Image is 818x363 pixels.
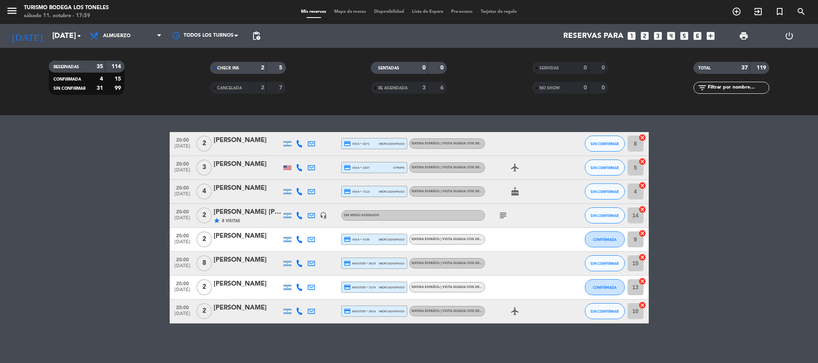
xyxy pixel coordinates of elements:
i: credit_card [344,308,351,315]
strong: 99 [115,85,123,91]
span: Mis reservas [297,10,330,14]
i: [DATE] [6,27,48,45]
span: 20:00 [172,254,192,264]
span: [DATE] [172,263,192,272]
span: [DATE] [172,215,192,225]
i: cancel [638,181,646,189]
div: [PERSON_NAME] [214,183,281,193]
i: cake [510,187,520,196]
strong: 2 [261,65,264,71]
strong: 31 [97,85,103,91]
button: SIN CONFIRMAR [585,183,625,199]
span: SIN CONFIRMAR [53,87,85,91]
span: 20:00 [172,207,192,216]
span: Idioma Español | Visita guiada con degustacion itinerante - Degustación Fuego Blanco [412,166,635,169]
strong: 2 [261,85,264,91]
span: CONFIRMADA [593,237,616,242]
span: CONFIRMADA [593,285,616,290]
span: visa * 7113 [344,188,370,195]
span: Idioma Español | Visita guiada con degustacion itinerante - Degustación Fuego Blanco [412,142,572,145]
span: 8 [196,255,212,271]
span: 4 [196,183,212,199]
span: pending_actions [252,31,261,41]
span: Pre-acceso [447,10,477,14]
span: 2 [196,136,212,152]
span: CHECK INS [217,66,239,70]
span: Tarjetas de regalo [477,10,521,14]
strong: 7 [279,85,284,91]
i: star [214,217,220,224]
span: TOTAL [698,66,711,70]
span: SIN CONFIRMAR [590,166,619,170]
span: [DATE] [172,311,192,320]
strong: 0 [602,85,606,91]
i: filter_list [697,83,707,93]
i: looks_3 [653,31,663,41]
i: power_settings_new [784,31,794,41]
i: turned_in_not [775,7,784,16]
span: 2 [196,207,212,223]
span: SIN CONFIRMAR [590,309,619,314]
i: cancel [638,301,646,309]
span: mercadopago [379,285,404,290]
span: Sin menú asignado [344,214,379,217]
button: SIN CONFIRMAR [585,207,625,223]
span: mercadopago [379,261,404,266]
div: LOG OUT [767,24,812,48]
span: Idioma Español | Visita guiada con degustación itinerante - Mosquita Muerta [412,262,554,265]
div: [PERSON_NAME] [214,279,281,289]
button: SIN CONFIRMAR [585,303,625,319]
span: Idioma Español | Visita guiada con degustación itinerante - Mosquita Muerta [412,238,554,241]
div: [PERSON_NAME] [PERSON_NAME] / Bus Vitivinícola [214,207,281,217]
strong: 6 [440,85,445,91]
span: Idioma Español | Visita guiada con degustacion itinerante - Degustación Fuego Blanco [412,190,572,193]
span: Reservas para [563,32,624,40]
span: 20:00 [172,183,192,192]
div: [PERSON_NAME] [214,159,281,170]
strong: 4 [100,76,103,82]
i: add_box [705,31,716,41]
i: looks_6 [692,31,703,41]
i: exit_to_app [753,7,763,16]
button: CONFIRMADA [585,279,625,295]
span: visa * 4738 [344,236,370,243]
i: cancel [638,229,646,237]
span: Idioma Español | Visita guiada con degustacion itinerante - Degustación Fuego Blanco [412,310,572,313]
span: stripe [393,165,405,170]
strong: 0 [440,65,445,71]
span: 20:00 [172,231,192,240]
span: SIN CONFIRMAR [590,261,619,266]
span: 2 [196,231,212,247]
span: SIN CONFIRMAR [590,189,619,194]
span: SIN CONFIRMAR [590,142,619,146]
span: 2 [196,303,212,319]
i: looks_one [626,31,637,41]
span: mercadopago [379,237,404,242]
strong: 15 [115,76,123,82]
i: cancel [638,158,646,166]
div: [PERSON_NAME] [214,231,281,241]
button: CONFIRMADA [585,231,625,247]
i: search [796,7,806,16]
i: cancel [638,253,646,261]
i: credit_card [344,140,351,147]
i: cancel [638,277,646,285]
span: mercadopago [379,189,404,194]
span: 20:00 [172,278,192,288]
span: master * 3914 [344,308,376,315]
button: SIN CONFIRMAR [585,255,625,271]
span: visa * 4271 [344,140,370,147]
span: mercadopago [379,309,404,314]
i: headset_mic [320,212,327,219]
span: RE AGENDADA [378,86,408,90]
i: airplanemode_active [510,306,520,316]
span: SIN CONFIRMAR [590,213,619,218]
i: cancel [638,134,646,142]
span: NO SHOW [539,86,560,90]
span: print [739,31,749,41]
span: master * 7274 [344,284,376,291]
span: 20:00 [172,302,192,312]
strong: 114 [111,64,123,69]
span: [DATE] [172,191,192,201]
span: master * 3615 [344,260,376,267]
